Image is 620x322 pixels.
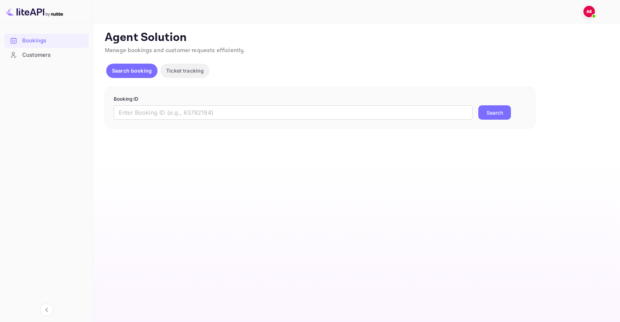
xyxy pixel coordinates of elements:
p: Ticket tracking [166,67,204,74]
p: Search booking [112,67,152,74]
div: Customers [4,48,89,62]
div: Customers [22,51,85,59]
img: LiteAPI logo [6,6,63,17]
p: Booking ID [114,96,526,103]
span: Manage bookings and customer requests efficiently. [105,47,245,54]
a: Bookings [4,34,89,47]
button: Collapse navigation [40,303,53,316]
p: Agent Solution [105,31,607,45]
div: Bookings [4,34,89,48]
img: Abdellah Essaidi [583,6,595,17]
a: Customers [4,48,89,61]
button: Search [478,105,511,120]
input: Enter Booking ID (e.g., 63782194) [114,105,473,120]
div: Bookings [22,37,85,45]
